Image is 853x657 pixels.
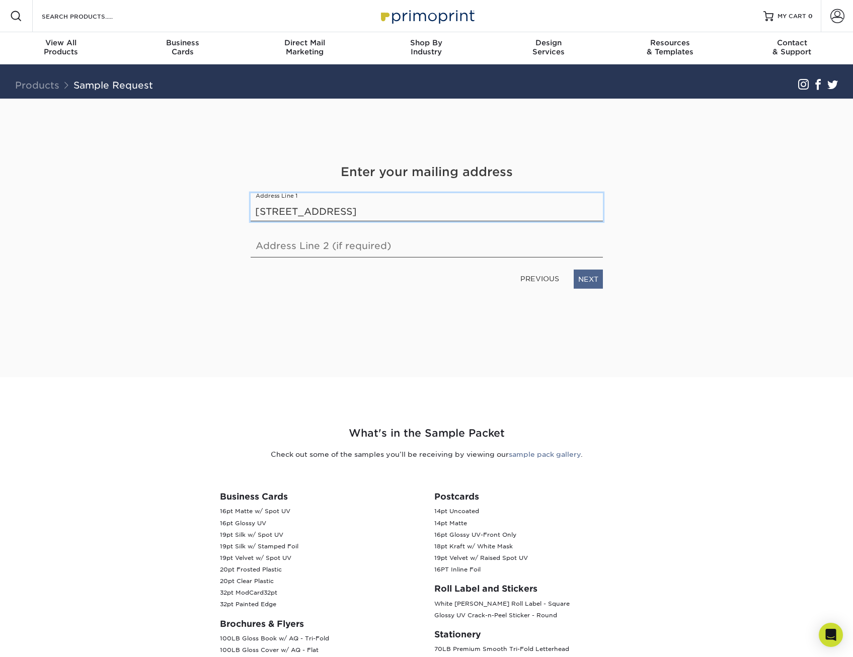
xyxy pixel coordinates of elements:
[609,38,731,47] span: Resources
[434,629,634,639] h3: Stationery
[609,32,731,64] a: Resources& Templates
[251,163,603,181] h4: Enter your mailing address
[488,32,609,64] a: DesignServices
[73,79,153,91] a: Sample Request
[488,38,609,56] div: Services
[122,38,244,47] span: Business
[132,426,721,441] h2: What's in the Sample Packet
[376,5,477,27] img: Primoprint
[244,32,365,64] a: Direct MailMarketing
[434,584,634,594] h3: Roll Label and Stickers
[434,506,634,576] p: 14pt Uncoated 14pt Matte 16pt Glossy UV-Front Only 18pt Kraft w/ White Mask 19pt Velvet w/ Raised...
[731,38,853,56] div: & Support
[132,449,721,459] p: Check out some of the samples you’ll be receiving by viewing our .
[778,12,806,21] span: MY CART
[122,32,244,64] a: BusinessCards
[41,10,139,22] input: SEARCH PRODUCTS.....
[15,79,59,91] a: Products
[488,38,609,47] span: Design
[220,491,419,502] h3: Business Cards
[220,633,419,656] p: 100LB Gloss Book w/ AQ - Tri-Fold 100LB Gloss Cover w/ AQ - Flat
[516,271,563,287] a: PREVIOUS
[434,491,634,502] h3: Postcards
[509,450,581,458] a: sample pack gallery
[365,32,487,64] a: Shop ByIndustry
[574,270,603,289] a: NEXT
[244,38,365,47] span: Direct Mail
[819,623,843,647] div: Open Intercom Messenger
[244,38,365,56] div: Marketing
[731,32,853,64] a: Contact& Support
[609,38,731,56] div: & Templates
[220,619,419,629] h3: Brochures & Flyers
[365,38,487,47] span: Shop By
[731,38,853,47] span: Contact
[808,13,813,20] span: 0
[434,598,634,621] p: White [PERSON_NAME] Roll Label - Square Glossy UV Crack-n-Peel Sticker - Round
[220,506,419,610] p: 16pt Matte w/ Spot UV 16pt Glossy UV 19pt Silk w/ Spot UV 19pt Silk w/ Stamped Foil 19pt Velvet w...
[365,38,487,56] div: Industry
[122,38,244,56] div: Cards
